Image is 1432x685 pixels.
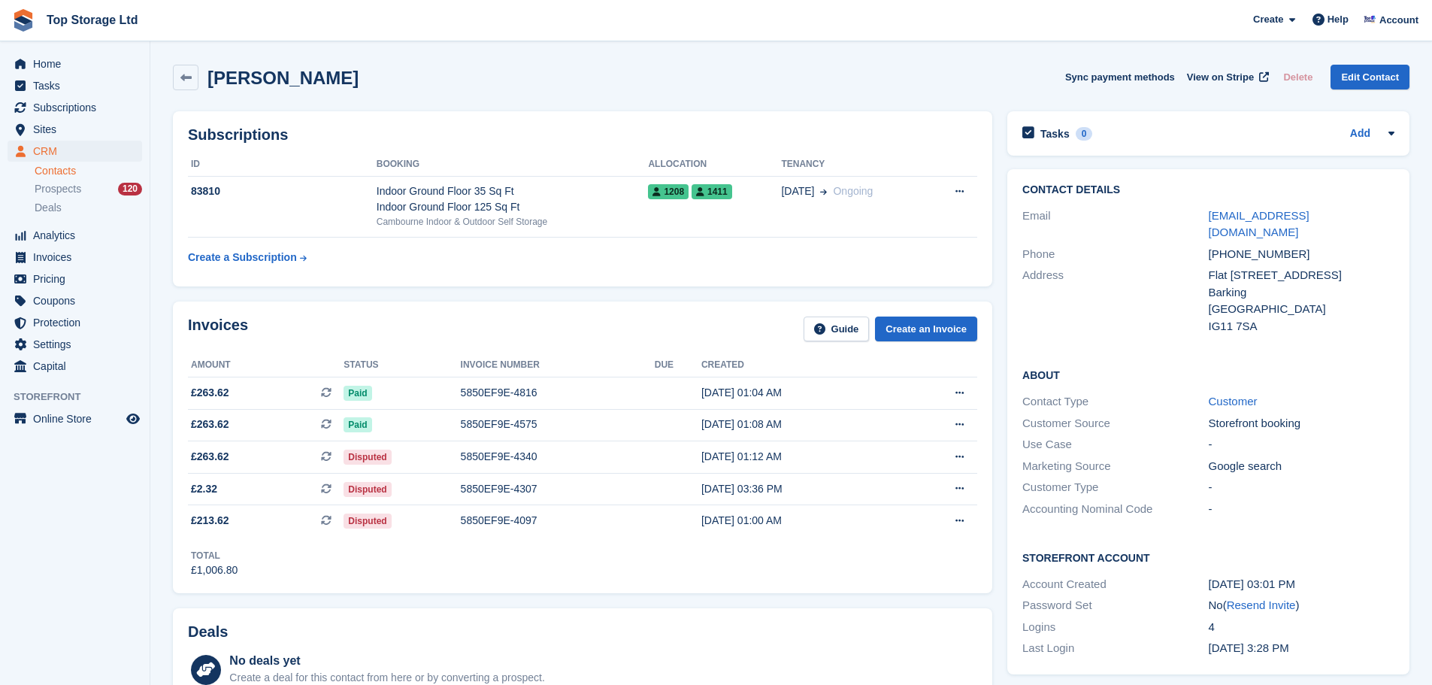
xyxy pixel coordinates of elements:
[648,184,689,199] span: 1208
[1362,12,1377,27] img: Sam Topham
[8,225,142,246] a: menu
[1022,415,1208,432] div: Customer Source
[344,514,391,529] span: Disputed
[1040,127,1070,141] h2: Tasks
[1022,479,1208,496] div: Customer Type
[33,75,123,96] span: Tasks
[1209,597,1394,614] div: No
[35,181,142,197] a: Prospects 120
[1076,127,1093,141] div: 0
[1209,318,1394,335] div: IG11 7SA
[191,449,229,465] span: £263.62
[701,449,900,465] div: [DATE] 01:12 AM
[1022,550,1394,565] h2: Storefront Account
[8,356,142,377] a: menu
[8,97,142,118] a: menu
[1209,415,1394,432] div: Storefront booking
[33,53,123,74] span: Home
[655,353,701,377] th: Due
[33,334,123,355] span: Settings
[1022,184,1394,196] h2: Contact Details
[461,513,655,529] div: 5850EF9E-4097
[344,386,371,401] span: Paid
[1209,267,1394,284] div: Flat [STREET_ADDRESS]
[1022,436,1208,453] div: Use Case
[35,200,142,216] a: Deals
[701,513,900,529] div: [DATE] 01:00 AM
[8,334,142,355] a: menu
[1181,65,1272,89] a: View on Stripe
[781,153,927,177] th: Tenancy
[188,353,344,377] th: Amount
[344,482,391,497] span: Disputed
[1209,501,1394,518] div: -
[1209,284,1394,302] div: Barking
[1328,12,1349,27] span: Help
[1209,479,1394,496] div: -
[35,164,142,178] a: Contacts
[1022,367,1394,382] h2: About
[1277,65,1318,89] button: Delete
[1209,641,1289,654] time: 2025-07-03 14:28:14 UTC
[875,317,977,341] a: Create an Invoice
[701,353,900,377] th: Created
[377,153,649,177] th: Booking
[191,562,238,578] div: £1,006.80
[344,353,460,377] th: Status
[188,317,248,341] h2: Invoices
[1022,576,1208,593] div: Account Created
[1022,208,1208,241] div: Email
[344,417,371,432] span: Paid
[781,183,814,199] span: [DATE]
[188,183,377,199] div: 83810
[8,119,142,140] a: menu
[1223,599,1300,611] span: ( )
[461,481,655,497] div: 5850EF9E-4307
[207,68,359,88] h2: [PERSON_NAME]
[33,290,123,311] span: Coupons
[1022,246,1208,263] div: Phone
[833,185,873,197] span: Ongoing
[33,408,123,429] span: Online Store
[33,97,123,118] span: Subscriptions
[692,184,732,199] span: 1411
[1022,501,1208,518] div: Accounting Nominal Code
[461,417,655,432] div: 5850EF9E-4575
[8,141,142,162] a: menu
[1209,458,1394,475] div: Google search
[1022,640,1208,657] div: Last Login
[1022,393,1208,411] div: Contact Type
[1253,12,1283,27] span: Create
[1331,65,1409,89] a: Edit Contact
[35,201,62,215] span: Deals
[1209,395,1258,408] a: Customer
[33,141,123,162] span: CRM
[1209,246,1394,263] div: [PHONE_NUMBER]
[377,183,649,215] div: Indoor Ground Floor 35 Sq Ft Indoor Ground Floor 125 Sq Ft
[701,481,900,497] div: [DATE] 03:36 PM
[1209,436,1394,453] div: -
[461,353,655,377] th: Invoice number
[1350,126,1370,143] a: Add
[188,126,977,144] h2: Subscriptions
[377,215,649,229] div: Cambourne Indoor & Outdoor Self Storage
[188,153,377,177] th: ID
[461,385,655,401] div: 5850EF9E-4816
[33,356,123,377] span: Capital
[8,75,142,96] a: menu
[1187,70,1254,85] span: View on Stripe
[8,53,142,74] a: menu
[14,389,150,405] span: Storefront
[188,250,297,265] div: Create a Subscription
[191,481,217,497] span: £2.32
[8,247,142,268] a: menu
[33,312,123,333] span: Protection
[1209,619,1394,636] div: 4
[188,623,228,641] h2: Deals
[33,268,123,289] span: Pricing
[118,183,142,195] div: 120
[191,385,229,401] span: £263.62
[1022,597,1208,614] div: Password Set
[1022,267,1208,335] div: Address
[804,317,870,341] a: Guide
